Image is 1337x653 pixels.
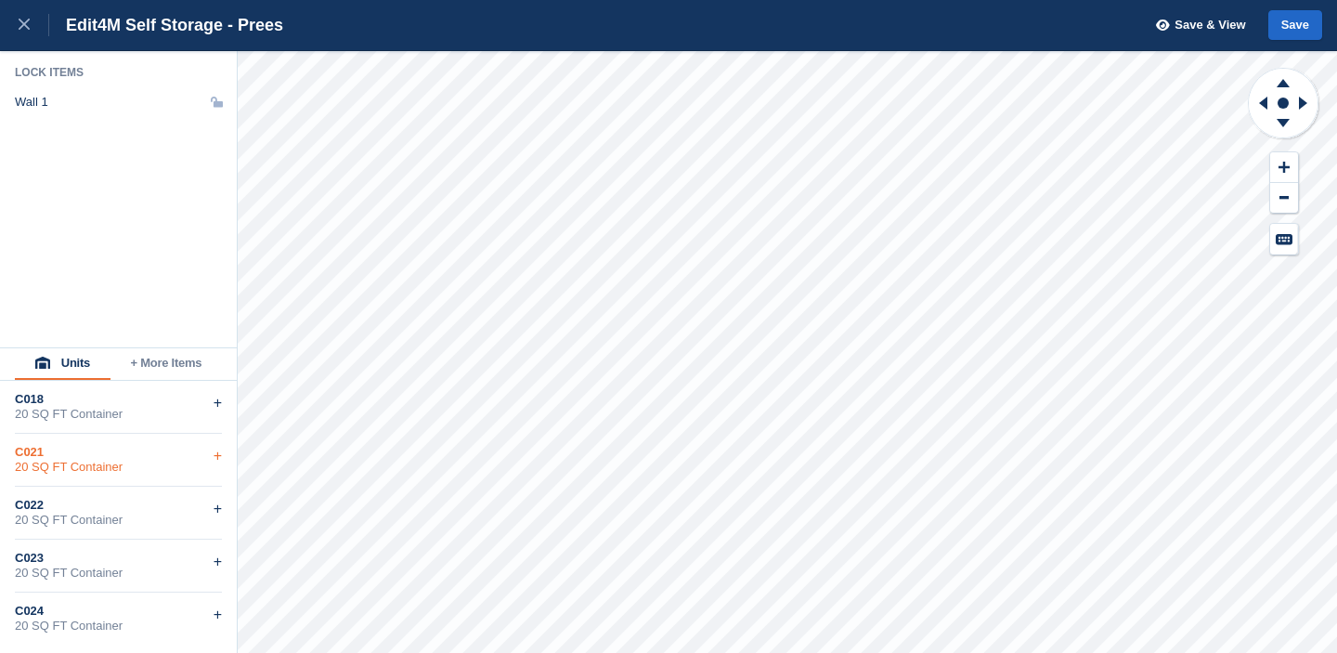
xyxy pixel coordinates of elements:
[15,566,222,581] div: 20 SQ FT Container
[214,445,222,467] div: +
[15,445,222,460] div: C021
[49,14,283,36] div: Edit 4M Self Storage - Prees
[15,513,222,528] div: 20 SQ FT Container
[15,95,48,110] div: Wall 1
[1270,224,1298,255] button: Keyboard Shortcuts
[15,619,222,633] div: 20 SQ FT Container
[15,593,222,646] div: C02420 SQ FT Container+
[15,460,222,475] div: 20 SQ FT Container
[15,604,222,619] div: C024
[1270,152,1298,183] button: Zoom In
[214,392,222,414] div: +
[15,407,222,422] div: 20 SQ FT Container
[214,498,222,520] div: +
[15,392,222,407] div: C018
[1270,183,1298,214] button: Zoom Out
[15,348,110,380] button: Units
[15,65,223,80] div: Lock Items
[15,540,222,593] div: C02320 SQ FT Container+
[110,348,222,380] button: + More Items
[1268,10,1322,41] button: Save
[15,434,222,487] div: C02120 SQ FT Container+
[15,498,222,513] div: C022
[1146,10,1246,41] button: Save & View
[15,381,222,434] div: C01820 SQ FT Container+
[214,604,222,626] div: +
[1175,16,1245,34] span: Save & View
[15,487,222,540] div: C02220 SQ FT Container+
[15,551,222,566] div: C023
[214,551,222,573] div: +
